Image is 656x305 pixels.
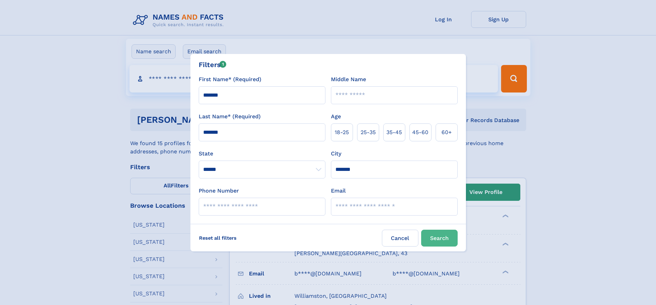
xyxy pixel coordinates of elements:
label: City [331,150,341,158]
label: Phone Number [199,187,239,195]
div: Filters [199,59,227,70]
label: Middle Name [331,75,366,84]
span: 45‑60 [412,128,428,137]
label: Reset all filters [195,230,241,246]
span: 18‑25 [335,128,349,137]
span: 25‑35 [361,128,376,137]
label: First Name* (Required) [199,75,261,84]
label: Email [331,187,346,195]
span: 35‑45 [386,128,402,137]
button: Search [421,230,458,247]
label: Age [331,112,341,121]
label: Cancel [382,230,418,247]
span: 60+ [441,128,452,137]
label: Last Name* (Required) [199,112,261,121]
label: State [199,150,325,158]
